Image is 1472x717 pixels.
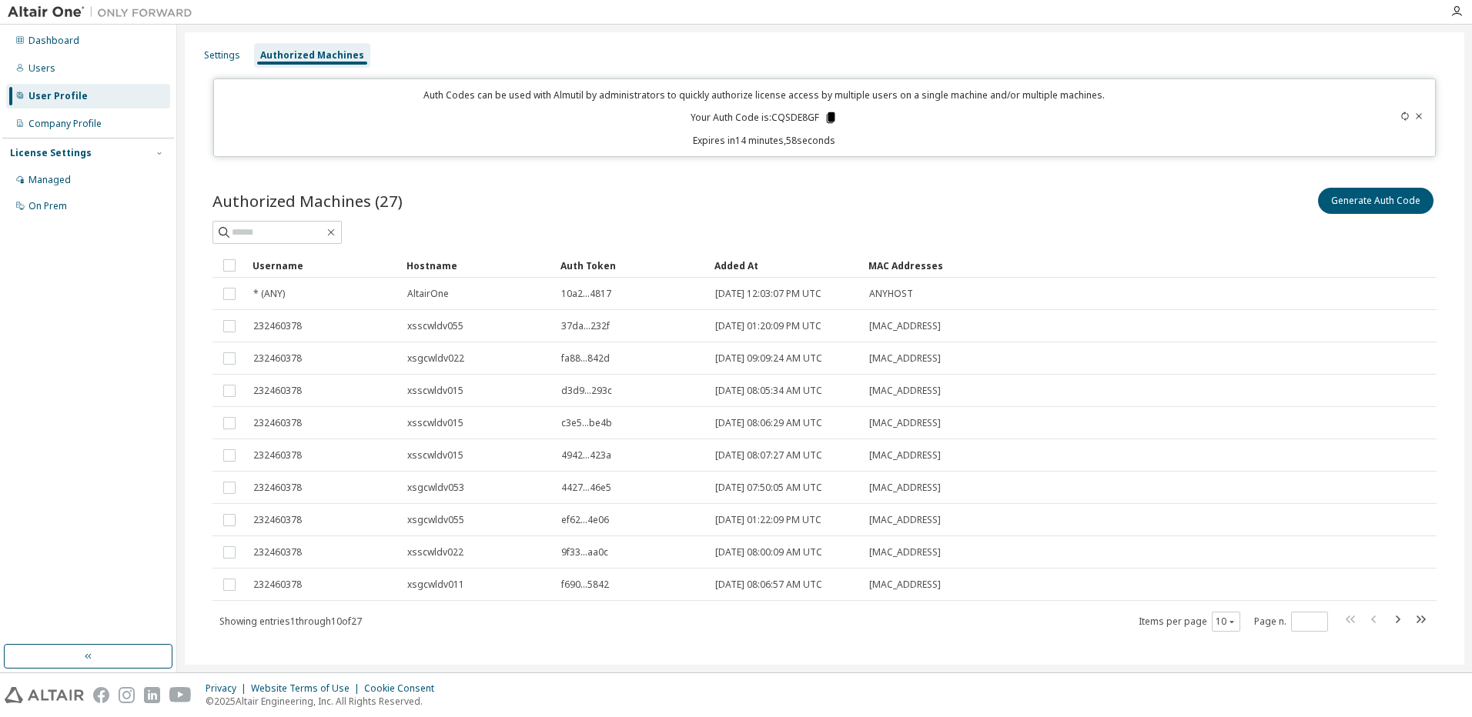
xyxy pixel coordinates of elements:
[144,687,160,703] img: linkedin.svg
[253,253,394,278] div: Username
[206,682,251,695] div: Privacy
[406,253,548,278] div: Hostname
[223,134,1306,147] p: Expires in 14 minutes, 58 seconds
[715,352,822,365] span: [DATE] 09:09:24 AM UTC
[869,449,941,462] span: [MAC_ADDRESS]
[28,118,102,130] div: Company Profile
[223,88,1306,102] p: Auth Codes can be used with Almutil by administrators to quickly authorize license access by mult...
[407,449,463,462] span: xsscwldv015
[407,482,464,494] span: xsgcwldv053
[869,579,941,591] span: [MAC_ADDRESS]
[8,5,200,20] img: Altair One
[1254,612,1328,632] span: Page n.
[1216,615,1236,628] button: 10
[364,682,443,695] div: Cookie Consent
[260,49,364,62] div: Authorized Machines
[169,687,192,703] img: youtube.svg
[560,253,702,278] div: Auth Token
[561,320,610,332] span: 37da...232f
[407,417,463,429] span: xsscwldv015
[715,546,822,559] span: [DATE] 08:00:09 AM UTC
[5,687,84,703] img: altair_logo.svg
[407,385,463,397] span: xsscwldv015
[407,320,463,332] span: xsscwldv055
[715,288,821,300] span: [DATE] 12:03:07 PM UTC
[561,288,611,300] span: 10a2...4817
[251,682,364,695] div: Website Terms of Use
[253,352,302,365] span: 232460378
[204,49,240,62] div: Settings
[561,417,612,429] span: c3e5...be4b
[253,385,302,397] span: 232460378
[691,111,838,125] p: Your Auth Code is: CQSDE8GF
[869,482,941,494] span: [MAC_ADDRESS]
[869,514,941,526] span: [MAC_ADDRESS]
[10,147,92,159] div: License Settings
[561,546,608,559] span: 9f33...aa0c
[1318,188,1434,214] button: Generate Auth Code
[715,385,822,397] span: [DATE] 08:05:34 AM UTC
[869,320,941,332] span: [MAC_ADDRESS]
[869,417,941,429] span: [MAC_ADDRESS]
[28,174,71,186] div: Managed
[253,514,302,526] span: 232460378
[253,482,302,494] span: 232460378
[715,449,822,462] span: [DATE] 08:07:27 AM UTC
[868,253,1267,278] div: MAC Addresses
[93,687,109,703] img: facebook.svg
[206,695,443,708] p: © 2025 Altair Engineering, Inc. All Rights Reserved.
[253,288,285,300] span: * (ANY)
[407,579,464,591] span: xsgcwldv011
[561,579,609,591] span: f690...5842
[253,579,302,591] span: 232460378
[253,417,302,429] span: 232460378
[869,546,941,559] span: [MAC_ADDRESS]
[119,687,135,703] img: instagram.svg
[715,320,821,332] span: [DATE] 01:20:09 PM UTC
[407,288,449,300] span: AltairOne
[407,352,464,365] span: xsgcwldv022
[561,482,611,494] span: 4427...46e5
[561,352,610,365] span: fa88...842d
[407,514,464,526] span: xsgcwldv055
[869,385,941,397] span: [MAC_ADDRESS]
[715,417,822,429] span: [DATE] 08:06:29 AM UTC
[253,449,302,462] span: 232460378
[715,482,822,494] span: [DATE] 07:50:05 AM UTC
[28,90,88,102] div: User Profile
[714,253,856,278] div: Added At
[407,546,463,559] span: xsscwldv022
[561,449,611,462] span: 4942...423a
[219,615,362,628] span: Showing entries 1 through 10 of 27
[1139,612,1240,632] span: Items per page
[28,200,67,212] div: On Prem
[253,546,302,559] span: 232460378
[28,62,55,75] div: Users
[715,514,821,526] span: [DATE] 01:22:09 PM UTC
[212,190,403,212] span: Authorized Machines (27)
[28,35,79,47] div: Dashboard
[561,514,609,526] span: ef62...4e06
[561,385,612,397] span: d3d9...293c
[253,320,302,332] span: 232460378
[869,288,913,300] span: ANYHOST
[715,579,822,591] span: [DATE] 08:06:57 AM UTC
[869,352,941,365] span: [MAC_ADDRESS]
